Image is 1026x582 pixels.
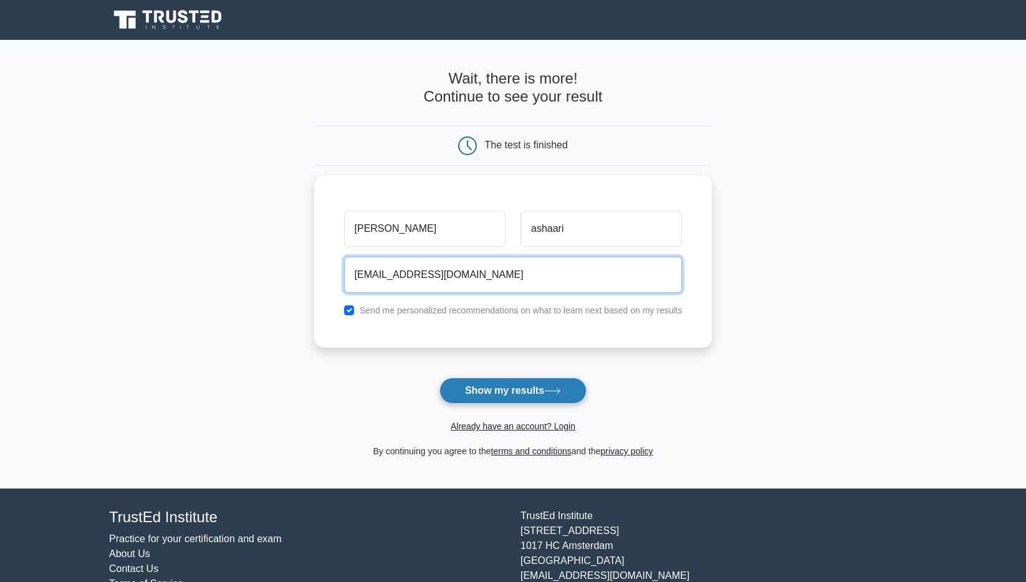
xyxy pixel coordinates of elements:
[314,70,712,106] h4: Wait, there is more! Continue to see your result
[307,444,720,459] div: By continuing you agree to the and the
[491,446,572,456] a: terms and conditions
[451,421,575,431] a: Already have an account? Login
[601,446,653,456] a: privacy policy
[109,533,282,544] a: Practice for your certification and exam
[109,563,158,574] a: Contact Us
[485,140,568,150] div: The test is finished
[520,211,682,247] input: Last name
[439,378,587,404] button: Show my results
[360,305,683,315] label: Send me personalized recommendations on what to learn next based on my results
[344,211,506,247] input: First name
[344,257,683,293] input: Email
[109,508,506,527] h4: TrustEd Institute
[109,548,150,559] a: About Us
